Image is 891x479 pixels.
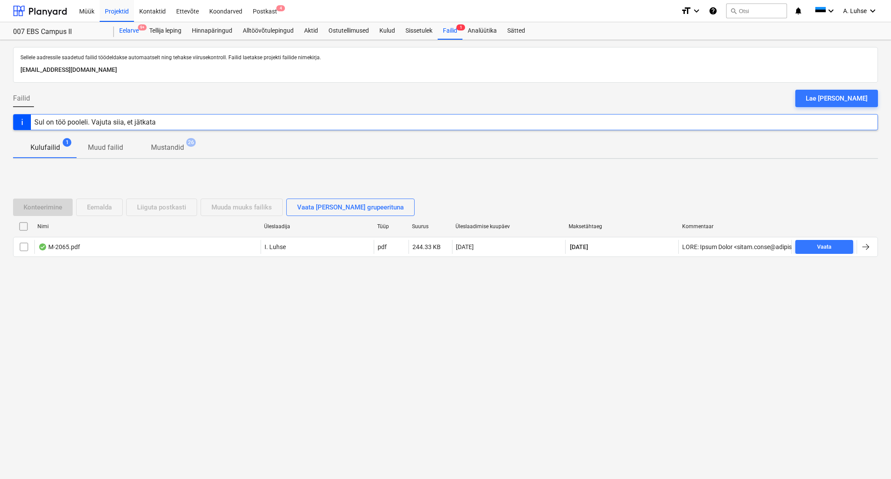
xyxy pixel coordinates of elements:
[847,437,891,479] div: Vestlusvidin
[569,243,589,251] span: [DATE]
[186,138,196,147] span: 26
[806,93,868,104] div: Lae [PERSON_NAME]
[709,6,717,16] i: Abikeskus
[20,54,871,61] p: Sellele aadressile saadetud failid töödeldakse automaatselt ning tehakse viirusekontroll. Failid ...
[682,223,788,229] div: Kommentaar
[63,138,71,147] span: 1
[20,65,871,75] p: [EMAIL_ADDRESS][DOMAIN_NAME]
[412,243,441,250] div: 244.33 KB
[30,142,60,153] p: Kulufailid
[502,22,530,40] a: Sätted
[37,223,257,229] div: Nimi
[412,223,449,229] div: Suurus
[323,22,374,40] a: Ostutellimused
[238,22,299,40] a: Alltöövõtulepingud
[138,24,147,30] span: 9+
[817,242,831,252] div: Vaata
[378,243,387,250] div: pdf
[868,6,878,16] i: keyboard_arrow_down
[377,223,405,229] div: Tüüp
[462,22,502,40] a: Analüütika
[438,22,462,40] a: Failid1
[151,142,184,153] p: Mustandid
[681,6,691,16] i: format_size
[456,243,474,250] div: [DATE]
[374,22,400,40] a: Kulud
[34,118,156,126] div: Sul on töö pooleli. Vajuta siia, et jätkata
[187,22,238,40] a: Hinnapäringud
[38,243,47,250] div: Andmed failist loetud
[264,223,370,229] div: Üleslaadija
[38,243,80,250] div: M-2065.pdf
[569,223,675,229] div: Maksetähtaeg
[826,6,836,16] i: keyboard_arrow_down
[114,22,144,40] div: Eelarve
[13,93,30,104] span: Failid
[88,142,123,153] p: Muud failid
[276,5,285,11] span: 4
[400,22,438,40] a: Sissetulek
[730,7,737,14] span: search
[299,22,323,40] a: Aktid
[691,6,702,16] i: keyboard_arrow_down
[13,27,104,37] div: 007 EBS Campus II
[297,202,404,213] div: Vaata [PERSON_NAME] grupeerituna
[265,243,286,251] p: I. Luhse
[795,90,878,107] button: Lae [PERSON_NAME]
[456,24,465,30] span: 1
[795,240,853,254] button: Vaata
[144,22,187,40] a: Tellija leping
[456,223,562,229] div: Üleslaadimise kuupäev
[286,199,415,216] button: Vaata [PERSON_NAME] grupeerituna
[438,22,462,40] div: Failid
[847,437,891,479] iframe: Chat Widget
[726,3,787,18] button: Otsi
[114,22,144,40] a: Eelarve9+
[843,7,867,14] span: A. Luhse
[794,6,803,16] i: notifications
